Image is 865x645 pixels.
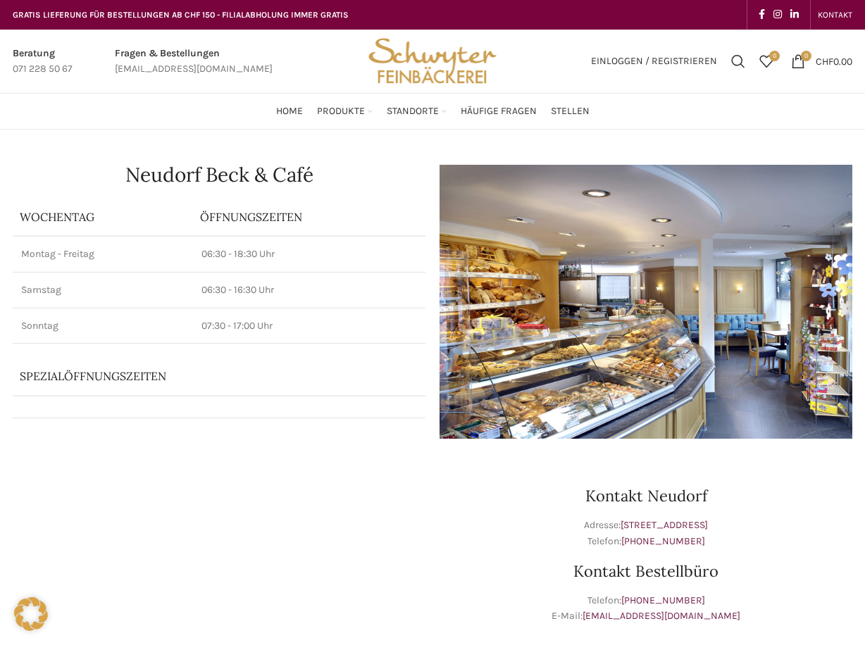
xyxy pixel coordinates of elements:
a: Einloggen / Registrieren [584,47,724,75]
span: Stellen [551,105,590,118]
a: Infobox link [13,46,73,77]
div: Main navigation [6,97,859,125]
p: Wochentag [20,209,186,225]
a: Stellen [551,97,590,125]
span: Home [276,105,303,118]
a: Home [276,97,303,125]
span: 0 [801,51,811,61]
p: 06:30 - 18:30 Uhr [201,247,417,261]
p: Samstag [21,283,185,297]
p: 07:30 - 17:00 Uhr [201,319,417,333]
span: Produkte [317,105,365,118]
p: Adresse: Telefon: [440,518,852,549]
a: Linkedin social link [786,5,803,25]
h3: Kontakt Neudorf [440,488,852,503]
a: Suchen [724,47,752,75]
a: KONTAKT [818,1,852,29]
p: Spezialöffnungszeiten [20,368,379,384]
a: Facebook social link [754,5,769,25]
a: Produkte [317,97,373,125]
p: ÖFFNUNGSZEITEN [200,209,418,225]
span: CHF [816,55,833,67]
img: Bäckerei Schwyter [363,30,502,93]
a: [PHONE_NUMBER] [621,594,705,606]
a: [EMAIL_ADDRESS][DOMAIN_NAME] [583,610,740,622]
span: KONTAKT [818,10,852,20]
div: Secondary navigation [811,1,859,29]
a: 0 [752,47,780,75]
a: 0 CHF0.00 [784,47,859,75]
a: Häufige Fragen [461,97,537,125]
div: Meine Wunschliste [752,47,780,75]
a: Infobox link [115,46,273,77]
p: Sonntag [21,319,185,333]
a: Instagram social link [769,5,786,25]
span: Häufige Fragen [461,105,537,118]
a: Site logo [363,54,502,66]
p: Telefon: E-Mail: [440,593,852,625]
bdi: 0.00 [816,55,852,67]
h1: Neudorf Beck & Café [13,165,425,184]
span: Standorte [387,105,439,118]
span: 0 [769,51,780,61]
a: Standorte [387,97,447,125]
a: [STREET_ADDRESS] [621,519,708,531]
p: 06:30 - 16:30 Uhr [201,283,417,297]
p: Montag - Freitag [21,247,185,261]
h3: Kontakt Bestellbüro [440,563,852,579]
span: Einloggen / Registrieren [591,56,717,66]
a: [PHONE_NUMBER] [621,535,705,547]
span: GRATIS LIEFERUNG FÜR BESTELLUNGEN AB CHF 150 - FILIALABHOLUNG IMMER GRATIS [13,10,349,20]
